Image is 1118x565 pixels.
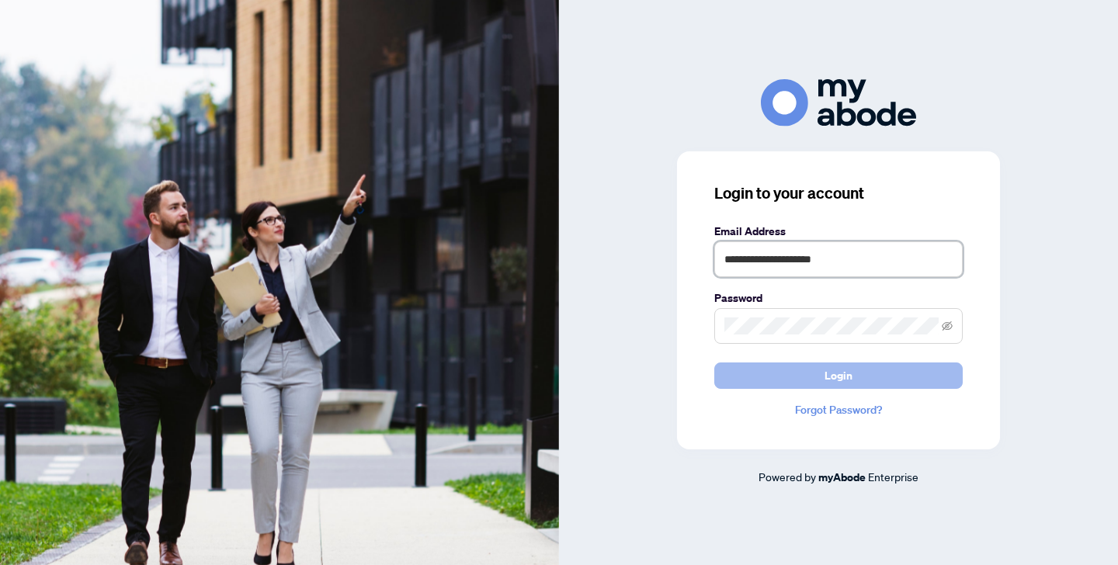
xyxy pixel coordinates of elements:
[818,469,866,486] a: myAbode
[714,362,963,389] button: Login
[868,470,918,484] span: Enterprise
[825,363,852,388] span: Login
[714,401,963,418] a: Forgot Password?
[942,321,953,331] span: eye-invisible
[759,470,816,484] span: Powered by
[761,79,916,127] img: ma-logo
[714,182,963,204] h3: Login to your account
[714,223,963,240] label: Email Address
[714,289,963,307] label: Password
